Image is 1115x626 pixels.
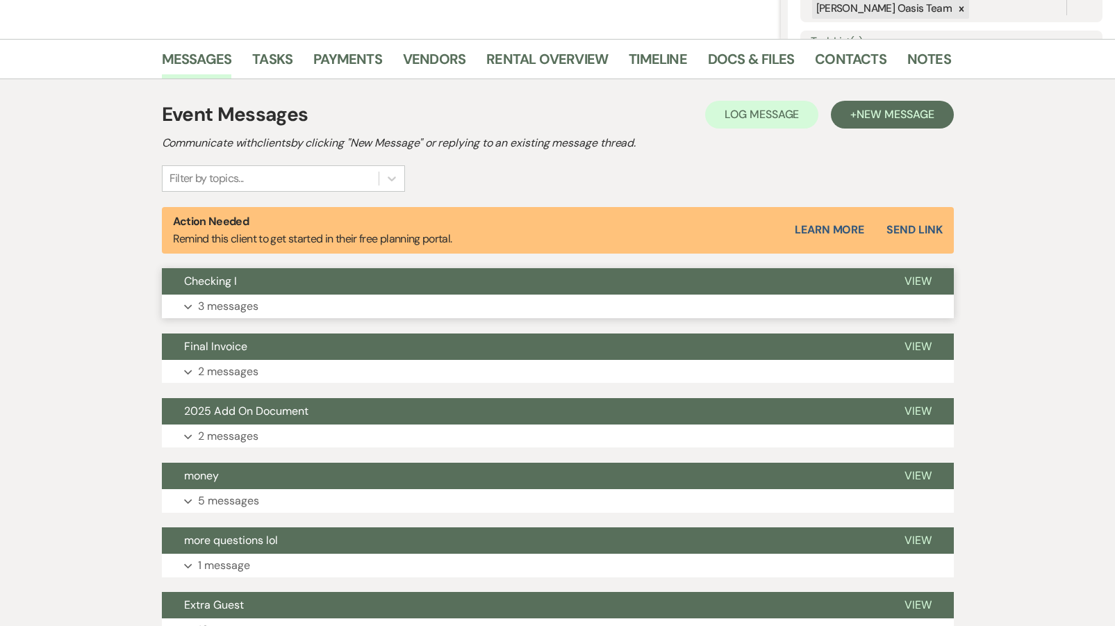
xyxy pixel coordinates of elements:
a: Vendors [403,48,465,79]
label: Task List(s): [811,32,1093,52]
button: Log Message [705,101,818,129]
a: Contacts [815,48,886,79]
span: Final Invoice [184,339,247,354]
span: Extra Guest [184,598,244,612]
button: 1 message [162,554,954,577]
a: Messages [162,48,232,79]
span: View [905,404,932,418]
button: View [882,527,954,554]
p: 3 messages [198,297,258,315]
a: Timeline [629,48,687,79]
span: more questions lol [184,533,278,547]
a: Payments [313,48,382,79]
button: +New Message [831,101,953,129]
button: more questions lol [162,527,882,554]
a: Notes [907,48,951,79]
button: Extra Guest [162,592,882,618]
button: View [882,463,954,489]
h1: Event Messages [162,100,308,129]
button: View [882,333,954,360]
button: View [882,592,954,618]
span: Checking I [184,274,237,288]
a: Docs & Files [708,48,794,79]
div: Filter by topics... [170,170,244,187]
button: Final Invoice [162,333,882,360]
button: View [882,398,954,425]
span: 2025 Add On Document [184,404,308,418]
p: Remind this client to get started in their free planning portal. [173,213,452,248]
span: View [905,339,932,354]
button: 2025 Add On Document [162,398,882,425]
span: View [905,274,932,288]
button: Send Link [886,224,942,236]
span: New Message [857,107,934,122]
p: 5 messages [198,492,259,510]
span: View [905,468,932,483]
button: 5 messages [162,489,954,513]
span: View [905,598,932,612]
button: View [882,268,954,295]
span: money [184,468,219,483]
strong: Action Needed [173,214,249,229]
button: money [162,463,882,489]
a: Learn More [795,222,864,238]
button: 2 messages [162,360,954,384]
h2: Communicate with clients by clicking "New Message" or replying to an existing message thread. [162,135,954,151]
span: Log Message [725,107,799,122]
a: Rental Overview [486,48,608,79]
p: 2 messages [198,427,258,445]
p: 2 messages [198,363,258,381]
button: 3 messages [162,295,954,318]
button: 2 messages [162,425,954,448]
p: 1 message [198,557,250,575]
a: Tasks [252,48,292,79]
span: View [905,533,932,547]
button: Checking I [162,268,882,295]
